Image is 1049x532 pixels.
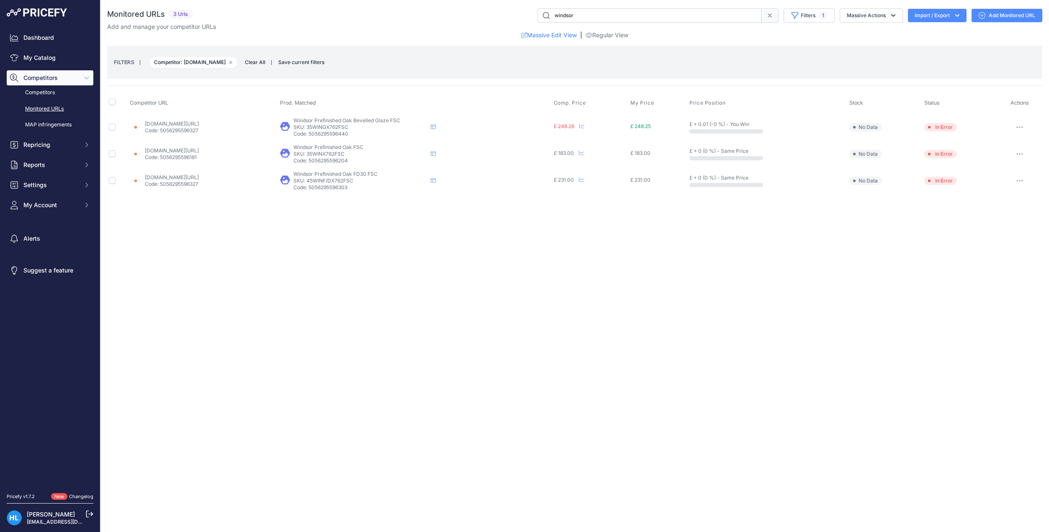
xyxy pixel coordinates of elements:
[7,198,93,213] button: My Account
[23,181,78,189] span: Settings
[293,171,378,177] span: Windsor Prefinished Oak FD30 FSC
[908,9,967,22] button: Import / Export
[23,74,78,82] span: Competitors
[689,100,725,106] span: Price Position
[145,174,199,180] a: [DOMAIN_NAME][URL]
[27,519,114,525] a: [EMAIL_ADDRESS][DOMAIN_NAME]
[7,137,93,152] button: Repricing
[278,59,324,65] span: Save current filters
[7,118,93,132] a: MAP infringements
[7,30,93,45] a: Dashboard
[849,150,882,158] span: No Data
[7,231,93,246] a: Alerts
[241,58,270,67] button: Clear All
[7,8,67,17] img: Pricefy Logo
[7,263,93,278] a: Suggest a feature
[537,8,761,23] input: Search
[293,157,427,164] p: Code: 5056295596204
[689,148,748,154] span: £ + 0 (0 %) - Same Price
[935,124,953,131] div: In Error
[554,100,588,106] button: Comp. Price
[554,100,586,106] span: Comp. Price
[271,60,272,65] small: |
[293,131,427,137] p: Code: 5056295596440
[849,100,863,106] span: Stock
[689,121,749,127] span: £ + 0.01 (-0 %) - You Win
[149,56,238,69] span: Competitor: [DOMAIN_NAME]
[293,124,427,131] p: SKU: 35WINGX762FSC
[7,493,35,500] div: Pricefy v1.7.2
[7,177,93,193] button: Settings
[51,493,67,500] span: New
[7,50,93,65] a: My Catalog
[972,9,1042,22] a: Add Monitored URL
[130,100,168,106] span: Competitor URL
[145,154,199,161] p: Code: 5056295596181
[689,175,748,181] span: £ + 0 (0 %) - Same Price
[935,151,953,157] div: In Error
[840,8,903,23] button: Massive Actions
[630,100,654,106] span: My Price
[849,177,882,185] span: No Data
[145,127,199,134] p: Code: 5056295596327
[293,177,427,184] p: SKU: 45WINF/DX762FSC
[107,23,216,31] p: Add and manage your competitor URLs
[293,184,427,191] p: Code: 5056295596303
[924,100,940,106] span: Status
[586,31,628,39] a: Regular View
[293,117,400,123] span: Windsor Prefinished Oak Bevelled Glaze FSC
[107,8,165,20] h2: Monitored URLs
[134,60,146,65] small: |
[554,177,574,183] span: £ 231.00
[554,150,574,156] span: £ 183.00
[630,100,656,106] button: My Price
[293,151,427,157] p: SKU: 35WINX762FSC
[7,85,93,100] a: Competitors
[521,31,577,39] a: Massive Edit View
[145,121,199,127] a: [DOMAIN_NAME][URL]
[935,177,953,184] div: In Error
[630,177,650,183] span: £ 231.00
[849,123,882,131] span: No Data
[1010,100,1029,106] span: Actions
[293,144,363,150] span: Windsor Prefinished Oak FSC
[630,123,651,129] span: £ 248.25
[23,141,78,149] span: Repricing
[689,100,727,106] button: Price Position
[580,31,582,39] span: |
[7,102,93,116] a: Monitored URLs
[69,493,93,499] a: Changelog
[7,157,93,172] button: Reports
[7,30,93,483] nav: Sidebar
[280,100,316,106] span: Prod. Matched
[630,150,650,156] span: £ 183.00
[23,161,78,169] span: Reports
[784,8,835,23] button: Filters1
[7,70,93,85] button: Competitors
[554,123,574,129] span: £ 248.26
[145,147,199,154] a: [DOMAIN_NAME][URL]
[114,59,134,65] small: FILTERS
[23,201,78,209] span: My Account
[168,10,193,19] span: 3 Urls
[27,511,75,518] a: [PERSON_NAME]
[819,11,828,20] span: 1
[145,181,199,188] p: Code: 5056295596327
